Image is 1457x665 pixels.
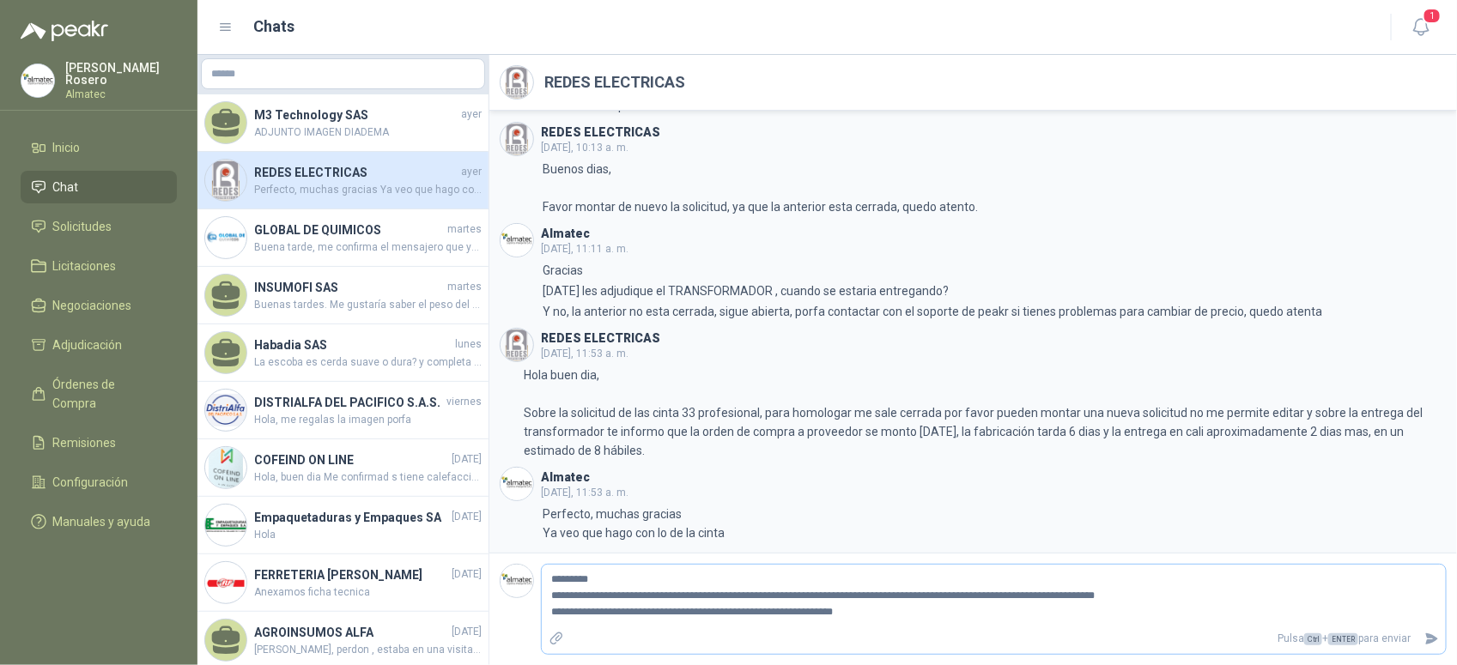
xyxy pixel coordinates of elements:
[254,124,482,141] span: ADJUNTO IMAGEN DIADEMA
[197,497,489,554] a: Company LogoEmpaquetaduras y Empaques SA[DATE]Hola
[21,131,177,164] a: Inicio
[53,217,112,236] span: Solicitudes
[543,160,978,216] p: Buenos dias, Favor montar de nuevo la solicitud, ya que la anterior esta cerrada, quedo atento.
[205,390,246,431] img: Company Logo
[452,566,482,583] span: [DATE]
[254,642,482,658] span: [PERSON_NAME], perdon , estaba en una visita ya lo reviso
[452,624,482,640] span: [DATE]
[197,324,489,382] a: Habadia SASlunesLa escoba es cerda suave o dura? y completa o solo el repuesto?
[197,554,489,612] a: Company LogoFERRETERIA [PERSON_NAME][DATE]Anexamos ficha tecnica
[254,450,448,469] h4: COFEIND ON LINE
[455,336,482,353] span: lunes
[21,466,177,499] a: Configuración
[1418,624,1446,654] button: Enviar
[544,70,685,94] h2: REDES ELECTRICAS
[197,382,489,439] a: Company LogoDISTRIALFA DEL PACIFICO S.A.S.viernesHola, me regalas la imagen porfa
[541,142,628,154] span: [DATE], 10:13 a. m.
[53,138,81,157] span: Inicio
[254,623,448,642] h4: AGROINSUMOS ALFA
[53,178,79,196] span: Chat
[571,624,1418,654] p: Pulsa + para enviar
[501,329,533,361] img: Company Logo
[541,229,590,239] h3: Almatec
[541,473,590,482] h3: Almatec
[501,468,533,500] img: Company Logo
[21,368,177,420] a: Órdenes de Compra
[21,210,177,243] a: Solicitudes
[541,487,628,499] span: [DATE], 11:53 a. m.
[53,296,132,315] span: Negociaciones
[446,394,482,410] span: viernes
[524,366,1447,460] p: Hola buen dia, Sobre la solicitud de las cinta 33 profesional, para homologar me sale cerrada por...
[254,221,444,239] h4: GLOBAL DE QUIMICOS
[197,152,489,209] a: Company LogoREDES ELECTRICASayerPerfecto, muchas gracias Ya veo que hago con lo de la cinta
[501,224,533,257] img: Company Logo
[543,302,1322,321] p: Y no, la anterior no esta cerrada, sigue abierta, porfa contactar con el soporte de peakr si tien...
[543,261,583,280] p: Gracias
[254,163,458,182] h4: REDES ELECTRICAS
[541,128,660,137] h3: REDES ELECTRICAS
[53,336,123,354] span: Adjudicación
[461,106,482,123] span: ayer
[53,433,117,452] span: Remisiones
[21,21,108,41] img: Logo peakr
[1423,8,1442,24] span: 1
[452,509,482,525] span: [DATE]
[542,624,571,654] label: Adjuntar archivos
[254,106,458,124] h4: M3 Technology SAS
[541,334,660,343] h3: REDES ELECTRICAS
[254,239,482,256] span: Buena tarde, me confirma el mensajero que ya se entregó
[205,562,246,603] img: Company Logo
[197,209,489,267] a: Company LogoGLOBAL DE QUIMICOSmartesBuena tarde, me confirma el mensajero que ya se entregó
[53,375,161,413] span: Órdenes de Compra
[254,182,482,198] span: Perfecto, muchas gracias Ya veo que hago con lo de la cinta
[21,329,177,361] a: Adjudicación
[541,243,628,255] span: [DATE], 11:11 a. m.
[501,66,533,99] img: Company Logo
[254,565,448,584] h4: FERRETERIA [PERSON_NAME]
[205,217,246,258] img: Company Logo
[21,289,177,322] a: Negociaciones
[543,281,949,300] p: [DATE] les adjudique el TRANSFORMADOR , cuando se estaria entregando?
[543,505,725,542] p: Perfecto, muchas gracias Ya veo que hago con lo de la cinta
[254,508,448,527] h4: Empaquetaduras y Empaques SA
[53,473,129,492] span: Configuración
[447,221,482,238] span: martes
[254,412,482,428] span: Hola, me regalas la imagen porfa
[53,257,117,275] span: Licitaciones
[254,278,444,297] h4: INSUMOFI SAS
[53,512,151,531] span: Manuales y ayuda
[1405,12,1436,43] button: 1
[254,469,482,486] span: Hola, buen dia Me confirmad s tiene calefacción porfa
[21,505,177,538] a: Manuales y ayuda
[254,336,452,354] h4: Habadia SAS
[501,123,533,155] img: Company Logo
[1328,633,1358,645] span: ENTER
[197,267,489,324] a: INSUMOFI SASmartesBuenas tardes. Me gustaría saber el peso del rollo para poderles enviar una cot...
[21,64,54,97] img: Company Logo
[461,164,482,180] span: ayer
[1304,633,1322,645] span: Ctrl
[447,279,482,295] span: martes
[254,393,443,412] h4: DISTRIALFA DEL PACIFICO S.A.S.
[21,426,177,459] a: Remisiones
[541,348,628,360] span: [DATE], 11:53 a. m.
[65,62,177,86] p: [PERSON_NAME] Rosero
[205,505,246,546] img: Company Logo
[254,584,482,601] span: Anexamos ficha tecnica
[21,250,177,282] a: Licitaciones
[254,527,482,543] span: Hola
[205,160,246,201] img: Company Logo
[501,565,533,597] img: Company Logo
[254,15,295,39] h1: Chats
[21,171,177,203] a: Chat
[452,451,482,468] span: [DATE]
[197,94,489,152] a: M3 Technology SASayerADJUNTO IMAGEN DIADEMA
[205,447,246,488] img: Company Logo
[65,89,177,100] p: Almatec
[254,354,482,371] span: La escoba es cerda suave o dura? y completa o solo el repuesto?
[197,439,489,497] a: Company LogoCOFEIND ON LINE[DATE]Hola, buen dia Me confirmad s tiene calefacción porfa
[254,297,482,313] span: Buenas tardes. Me gustaría saber el peso del rollo para poderles enviar una cotizacion acertada. ...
